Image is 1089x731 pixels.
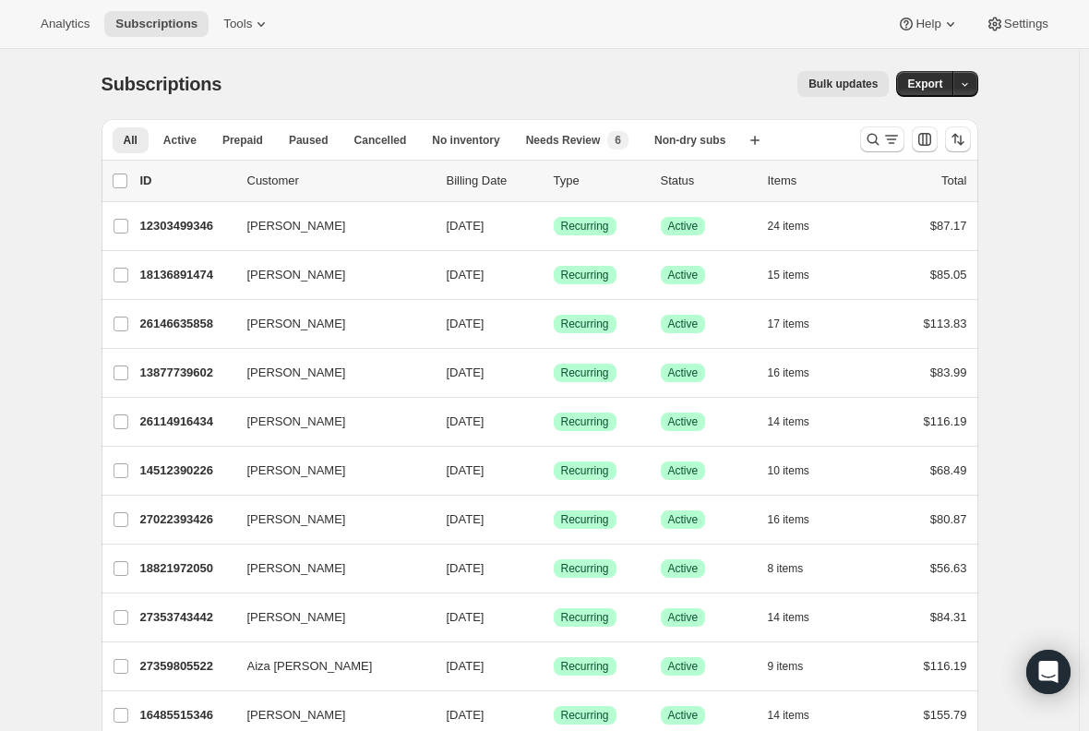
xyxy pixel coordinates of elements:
span: $116.19 [924,659,967,673]
span: [DATE] [447,561,485,575]
span: [DATE] [447,219,485,233]
button: Help [886,11,970,37]
span: 6 [615,133,621,148]
p: 18821972050 [140,559,233,578]
p: 27359805522 [140,657,233,676]
span: Recurring [561,414,609,429]
button: [PERSON_NAME] [236,554,421,583]
div: 13877739602[PERSON_NAME][DATE]SuccessRecurringSuccessActive16 items$83.99 [140,360,967,386]
button: 16 items [768,360,830,386]
button: Settings [975,11,1059,37]
button: [PERSON_NAME] [236,701,421,730]
button: Sort the results [945,126,971,152]
button: [PERSON_NAME] [236,603,421,632]
p: Total [941,172,966,190]
button: 24 items [768,213,830,239]
button: Customize table column order and visibility [912,126,938,152]
span: [PERSON_NAME] [247,461,346,480]
button: Aiza [PERSON_NAME] [236,652,421,681]
p: Billing Date [447,172,539,190]
div: 18821972050[PERSON_NAME][DATE]SuccessRecurringSuccessActive8 items$56.63 [140,556,967,581]
span: $84.31 [930,610,967,624]
div: 26114916434[PERSON_NAME][DATE]SuccessRecurringSuccessActive14 items$116.19 [140,409,967,435]
span: [DATE] [447,610,485,624]
span: Cancelled [354,133,407,148]
div: Type [554,172,646,190]
span: [PERSON_NAME] [247,315,346,333]
span: 8 items [768,561,804,576]
span: Active [668,610,699,625]
span: Prepaid [222,133,263,148]
p: 27353743442 [140,608,233,627]
div: 27359805522Aiza [PERSON_NAME][DATE]SuccessRecurringSuccessActive9 items$116.19 [140,653,967,679]
span: Recurring [561,561,609,576]
span: [DATE] [447,463,485,477]
button: 10 items [768,458,830,484]
button: [PERSON_NAME] [236,260,421,290]
p: 18136891474 [140,266,233,284]
button: 14 items [768,605,830,630]
div: 18136891474[PERSON_NAME][DATE]SuccessRecurringSuccessActive15 items$85.05 [140,262,967,288]
span: Subscriptions [102,74,222,94]
p: 16485515346 [140,706,233,725]
button: 16 items [768,507,830,533]
span: [DATE] [447,414,485,428]
span: $85.05 [930,268,967,282]
p: 27022393426 [140,510,233,529]
span: $113.83 [924,317,967,330]
span: [DATE] [447,659,485,673]
div: 27353743442[PERSON_NAME][DATE]SuccessRecurringSuccessActive14 items$84.31 [140,605,967,630]
span: Non-dry subs [654,133,725,148]
span: [PERSON_NAME] [247,559,346,578]
button: Bulk updates [797,71,889,97]
div: 26146635858[PERSON_NAME][DATE]SuccessRecurringSuccessActive17 items$113.83 [140,311,967,337]
button: [PERSON_NAME] [236,211,421,241]
button: 17 items [768,311,830,337]
span: Bulk updates [808,77,878,91]
span: Help [915,17,940,31]
button: [PERSON_NAME] [236,309,421,339]
span: 10 items [768,463,809,478]
button: Export [896,71,953,97]
span: $80.87 [930,512,967,526]
span: [DATE] [447,317,485,330]
span: Active [668,317,699,331]
div: IDCustomerBilling DateTypeStatusItemsTotal [140,172,967,190]
span: Active [668,365,699,380]
p: Customer [247,172,432,190]
span: [PERSON_NAME] [247,608,346,627]
button: [PERSON_NAME] [236,456,421,485]
p: ID [140,172,233,190]
span: Active [668,414,699,429]
span: 14 items [768,414,809,429]
span: Aiza [PERSON_NAME] [247,657,373,676]
span: 16 items [768,365,809,380]
span: Recurring [561,365,609,380]
span: Paused [289,133,329,148]
span: Export [907,77,942,91]
span: Settings [1004,17,1048,31]
span: 15 items [768,268,809,282]
span: [DATE] [447,365,485,379]
div: Open Intercom Messenger [1026,650,1071,694]
span: [PERSON_NAME] [247,364,346,382]
span: All [124,133,138,148]
button: 15 items [768,262,830,288]
span: $56.63 [930,561,967,575]
span: $68.49 [930,463,967,477]
span: Recurring [561,610,609,625]
div: 12303499346[PERSON_NAME][DATE]SuccessRecurringSuccessActive24 items$87.17 [140,213,967,239]
span: Active [668,268,699,282]
span: 24 items [768,219,809,234]
p: 14512390226 [140,461,233,480]
div: Items [768,172,860,190]
button: Tools [212,11,281,37]
span: Active [668,708,699,723]
span: Recurring [561,512,609,527]
button: [PERSON_NAME] [236,358,421,388]
span: [DATE] [447,268,485,282]
span: Recurring [561,463,609,478]
div: 27022393426[PERSON_NAME][DATE]SuccessRecurringSuccessActive16 items$80.87 [140,507,967,533]
div: 16485515346[PERSON_NAME][DATE]SuccessRecurringSuccessActive14 items$155.79 [140,702,967,728]
span: [DATE] [447,512,485,526]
